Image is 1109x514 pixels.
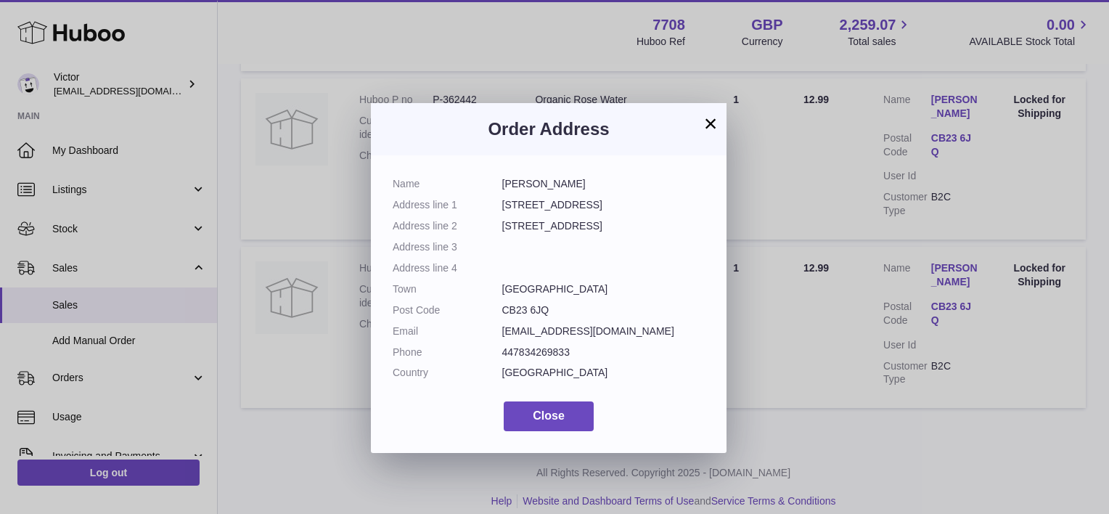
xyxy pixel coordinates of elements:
[393,198,502,212] dt: Address line 1
[393,325,502,338] dt: Email
[393,303,502,317] dt: Post Code
[393,177,502,191] dt: Name
[502,303,705,317] dd: CB23 6JQ
[502,325,705,338] dd: [EMAIL_ADDRESS][DOMAIN_NAME]
[502,198,705,212] dd: [STREET_ADDRESS]
[502,219,705,233] dd: [STREET_ADDRESS]
[393,118,705,141] h3: Order Address
[393,219,502,233] dt: Address line 2
[393,261,502,275] dt: Address line 4
[502,366,705,380] dd: [GEOGRAPHIC_DATA]
[702,115,719,132] button: ×
[502,346,705,359] dd: 447834269833
[533,409,565,422] span: Close
[393,346,502,359] dt: Phone
[502,282,705,296] dd: [GEOGRAPHIC_DATA]
[393,282,502,296] dt: Town
[504,401,594,431] button: Close
[393,366,502,380] dt: Country
[502,177,705,191] dd: [PERSON_NAME]
[393,240,502,254] dt: Address line 3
